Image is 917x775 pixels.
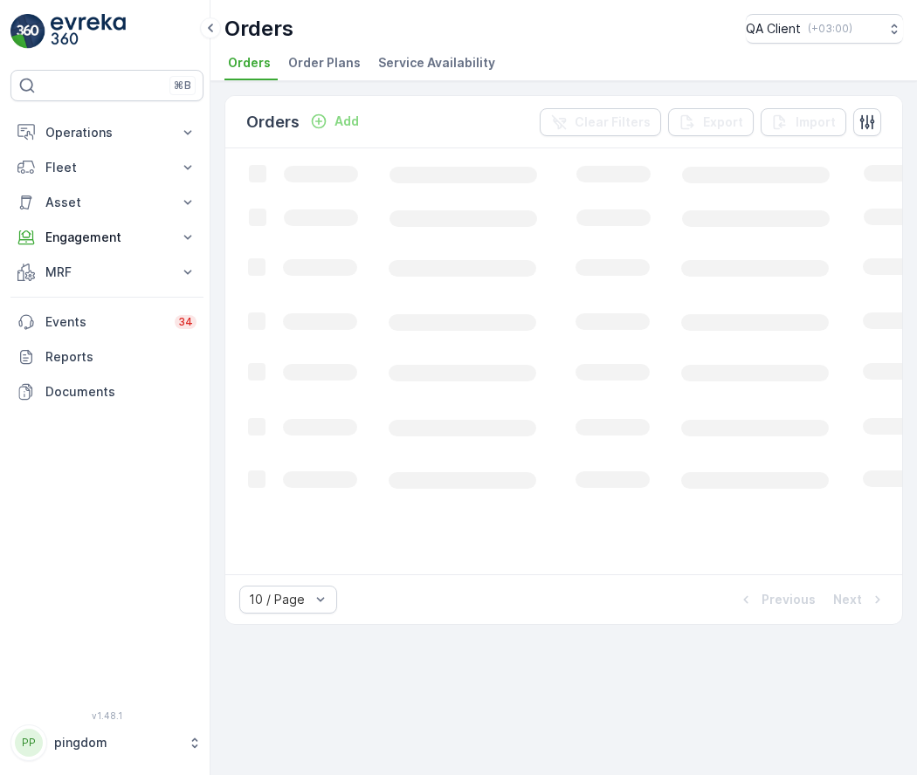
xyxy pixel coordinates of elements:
[224,15,293,43] p: Orders
[746,14,903,44] button: QA Client(+03:00)
[288,54,361,72] span: Order Plans
[796,113,836,131] p: Import
[808,22,852,36] p: ( +03:00 )
[45,348,196,366] p: Reports
[746,20,801,38] p: QA Client
[10,185,203,220] button: Asset
[174,79,191,93] p: ⌘B
[15,729,43,757] div: PP
[54,734,179,751] p: pingdom
[10,115,203,150] button: Operations
[735,589,817,610] button: Previous
[45,194,169,211] p: Asset
[762,591,816,608] p: Previous
[10,710,203,721] span: v 1.48.1
[45,383,196,401] p: Documents
[761,108,846,136] button: Import
[10,150,203,185] button: Fleet
[10,255,203,290] button: MRF
[10,339,203,374] a: Reports
[45,229,169,246] p: Engagement
[831,589,888,610] button: Next
[45,159,169,176] p: Fleet
[575,113,651,131] p: Clear Filters
[668,108,754,136] button: Export
[228,54,271,72] span: Orders
[10,305,203,339] a: Events34
[303,111,366,132] button: Add
[833,591,862,608] p: Next
[10,374,203,409] a: Documents
[246,110,300,134] p: Orders
[378,54,495,72] span: Service Availability
[540,108,661,136] button: Clear Filters
[703,113,743,131] p: Export
[45,124,169,141] p: Operations
[51,14,126,49] img: logo_light-DOdMpM7g.png
[45,313,164,331] p: Events
[45,264,169,281] p: MRF
[10,14,45,49] img: logo
[10,724,203,761] button: PPpingdom
[334,113,359,130] p: Add
[10,220,203,255] button: Engagement
[178,315,193,329] p: 34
